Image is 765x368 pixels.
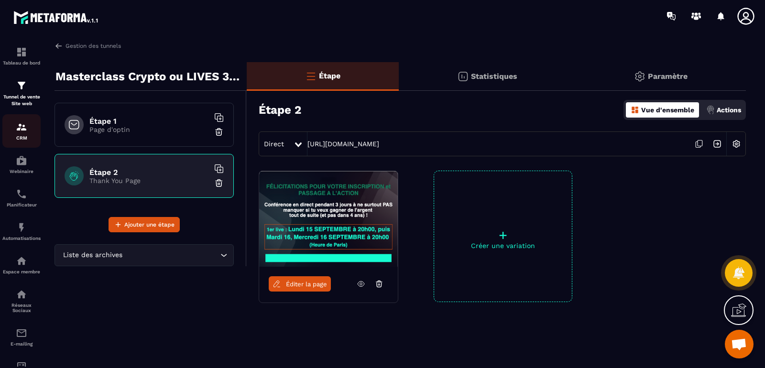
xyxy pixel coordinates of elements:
[2,181,41,215] a: schedulerschedulerPlanificateur
[2,303,41,313] p: Réseaux Sociaux
[269,276,331,292] a: Éditer la page
[259,171,398,267] img: image
[2,202,41,207] p: Planificateur
[2,281,41,320] a: social-networksocial-networkRéseaux Sociaux
[706,106,715,114] img: actions.d6e523a2.png
[648,72,688,81] p: Paramètre
[2,39,41,73] a: formationformationTableau de bord
[2,215,41,248] a: automationsautomationsAutomatisations
[89,177,209,184] p: Thank You Page
[2,135,41,141] p: CRM
[2,248,41,281] a: automationsautomationsEspace membre
[434,228,572,242] p: +
[727,135,745,153] img: setting-w.858f3a88.svg
[717,106,741,114] p: Actions
[641,106,694,114] p: Vue d'ensemble
[2,341,41,346] p: E-mailing
[124,220,175,229] span: Ajouter une étape
[89,117,209,126] h6: Étape 1
[725,330,754,358] div: Open chat
[2,320,41,354] a: emailemailE-mailing
[2,236,41,241] p: Automatisations
[214,127,224,137] img: trash
[16,80,27,91] img: formation
[214,178,224,188] img: trash
[16,155,27,166] img: automations
[109,217,180,232] button: Ajouter une étape
[55,42,63,50] img: arrow
[13,9,99,26] img: logo
[89,126,209,133] p: Page d'optin
[55,67,240,86] p: Masterclass Crypto ou LIVES 3 jours
[16,188,27,200] img: scheduler
[16,255,27,267] img: automations
[471,72,517,81] p: Statistiques
[2,169,41,174] p: Webinaire
[55,42,121,50] a: Gestion des tunnels
[305,70,317,82] img: bars-o.4a397970.svg
[2,73,41,114] a: formationformationTunnel de vente Site web
[631,106,639,114] img: dashboard-orange.40269519.svg
[264,140,284,148] span: Direct
[16,46,27,58] img: formation
[16,327,27,339] img: email
[434,242,572,249] p: Créer une variation
[307,140,379,148] a: [URL][DOMAIN_NAME]
[2,114,41,148] a: formationformationCRM
[2,60,41,65] p: Tableau de bord
[2,148,41,181] a: automationsautomationsWebinaire
[61,250,124,260] span: Liste des archives
[16,121,27,133] img: formation
[2,94,41,107] p: Tunnel de vente Site web
[634,71,645,82] img: setting-gr.5f69749f.svg
[319,71,340,80] p: Étape
[708,135,726,153] img: arrow-next.bcc2205e.svg
[124,250,218,260] input: Search for option
[457,71,469,82] img: stats.20deebd0.svg
[286,281,327,288] span: Éditer la page
[16,222,27,233] img: automations
[259,103,301,117] h3: Étape 2
[16,289,27,300] img: social-network
[55,244,234,266] div: Search for option
[89,168,209,177] h6: Étape 2
[2,269,41,274] p: Espace membre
